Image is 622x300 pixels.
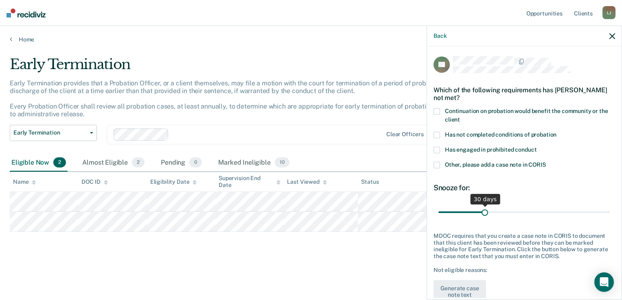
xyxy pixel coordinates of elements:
span: Has engaged in prohibited conduct [445,146,537,153]
div: Eligible Now [10,154,68,172]
div: L J [602,6,615,19]
div: Early Termination [10,56,476,79]
span: Other, please add a case note in CORIS [445,161,546,168]
div: DOC ID [81,178,107,185]
span: Has not completed conditions of probation [445,131,556,138]
button: Back [434,33,447,39]
div: Snooze for: [434,183,615,192]
span: Early Termination [13,129,87,136]
span: 0 [189,157,202,168]
div: Status [361,178,379,185]
div: 30 days [471,194,500,204]
img: Recidiviz [7,9,46,17]
div: MDOC requires that you create a case note in CORIS to document that this client has been reviewed... [434,233,615,260]
div: Clear officers [386,131,424,138]
div: Not eligible reasons: [434,267,615,274]
div: Open Intercom Messenger [594,272,614,292]
div: Marked Ineligible [217,154,291,172]
span: Continuation on probation would benefit the community or the client [445,108,608,123]
div: Eligibility Date [150,178,197,185]
div: Which of the following requirements has [PERSON_NAME] not met? [434,80,615,108]
div: Almost Eligible [81,154,146,172]
span: 2 [132,157,145,168]
span: 2 [53,157,66,168]
div: Supervision End Date [219,175,280,189]
span: 10 [275,157,289,168]
div: Last Viewed [287,178,326,185]
div: Pending [159,154,204,172]
p: Early Termination provides that a Probation Officer, or a client themselves, may file a motion wi... [10,79,474,118]
a: Home [10,36,612,43]
div: Name [13,178,36,185]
